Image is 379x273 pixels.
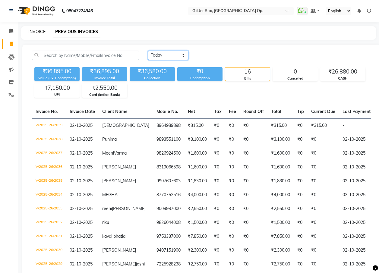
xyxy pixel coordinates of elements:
td: ₹4,000.00 [184,188,210,202]
td: ₹0 [294,146,308,160]
td: ₹0 [240,146,267,160]
span: 02-10-2025 [70,234,93,239]
span: 02-10-2025 [70,206,93,211]
td: ₹0 [225,118,240,133]
td: 9009987000 [153,202,184,216]
td: V/2025-26/2037 [32,146,66,160]
span: 02-10-2025 [70,178,93,184]
td: ₹0 [308,174,339,188]
td: ₹315.00 [184,118,210,133]
span: [PERSON_NAME] [102,178,136,184]
td: ₹0 [225,133,240,146]
div: ₹7,150.00 [35,84,79,92]
div: ₹36,580.00 [130,67,175,76]
a: PREVIOUS INVOICES [53,27,100,37]
td: ₹2,750.00 [267,257,294,271]
td: ₹0 [308,216,339,230]
td: ₹1,500.00 [184,216,210,230]
td: 8964989898 [153,118,184,133]
td: ₹7,850.00 [184,230,210,243]
span: Tip [297,109,304,114]
b: 08047224946 [66,2,93,19]
td: 9826044008 [153,216,184,230]
div: UPI [35,92,79,97]
td: ₹0 [225,243,240,257]
span: riku [102,220,109,225]
td: V/2025-26/2030 [32,243,66,257]
td: V/2025-26/2033 [32,202,66,216]
td: ₹1,830.00 [267,174,294,188]
td: ₹0 [210,202,225,216]
td: ₹0 [294,118,308,133]
input: Search by Name/Mobile/Email/Invoice No [32,51,139,60]
td: V/2025-26/2039 [32,118,66,133]
span: 02-10-2025 [70,261,93,267]
span: joshi [136,261,145,267]
td: ₹0 [210,188,225,202]
td: ₹0 [240,133,267,146]
td: ₹0 [308,160,339,174]
td: ₹0 [210,133,225,146]
span: 02-10-2025 [70,220,93,225]
td: ₹1,600.00 [267,160,294,174]
td: ₹0 [210,216,225,230]
td: ₹1,830.00 [184,174,210,188]
td: ₹0 [240,188,267,202]
td: ₹0 [308,133,339,146]
td: ₹0 [225,257,240,271]
td: ₹1,600.00 [267,146,294,160]
span: 02-10-2025 [70,164,93,170]
span: Tax [214,109,222,114]
td: ₹0 [240,174,267,188]
span: Round Off [243,109,264,114]
td: ₹0 [210,160,225,174]
td: 9753337000 [153,230,184,243]
td: 9907607603 [153,174,184,188]
td: ₹0 [240,216,267,230]
td: ₹0 [225,188,240,202]
div: ₹36,895.00 [34,67,80,76]
td: ₹0 [240,257,267,271]
span: Net [188,109,195,114]
td: ₹0 [240,118,267,133]
td: ₹0 [308,257,339,271]
td: 8319066598 [153,160,184,174]
td: ₹2,300.00 [267,243,294,257]
td: ₹0 [308,188,339,202]
td: V/2025-26/2032 [32,216,66,230]
span: 02-10-2025 [70,150,93,156]
div: Card (Indian Bank) [82,92,127,97]
td: ₹0 [308,230,339,243]
td: ₹2,750.00 [184,257,210,271]
td: 9826924500 [153,146,184,160]
td: ₹0 [294,160,308,174]
span: Punima [102,136,117,142]
td: ₹0 [225,202,240,216]
td: ₹1,600.00 [184,160,210,174]
td: ₹0 [210,146,225,160]
div: Redemption [177,76,223,81]
td: V/2025-26/2038 [32,133,66,146]
td: ₹4,000.00 [267,188,294,202]
span: [PERSON_NAME] [102,247,136,253]
td: ₹315.00 [308,118,339,133]
td: 8770752516 [153,188,184,202]
td: ₹0 [240,160,267,174]
span: Invoice No. [36,109,58,114]
td: ₹0 [294,188,308,202]
td: ₹1,600.00 [184,146,210,160]
span: MEGHA [102,192,118,197]
div: ₹26,880.00 [321,67,365,76]
span: [DEMOGRAPHIC_DATA] [102,123,149,128]
td: ₹0 [210,174,225,188]
span: [PERSON_NAME] [102,164,136,170]
div: CASH [321,76,365,81]
td: ₹0 [294,174,308,188]
td: V/2025-26/2029 [32,257,66,271]
td: ₹0 [210,257,225,271]
div: ₹36,895.00 [82,67,127,76]
td: ₹315.00 [267,118,294,133]
span: 02-10-2025 [70,192,93,197]
td: ₹0 [225,146,240,160]
span: Total [271,109,281,114]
